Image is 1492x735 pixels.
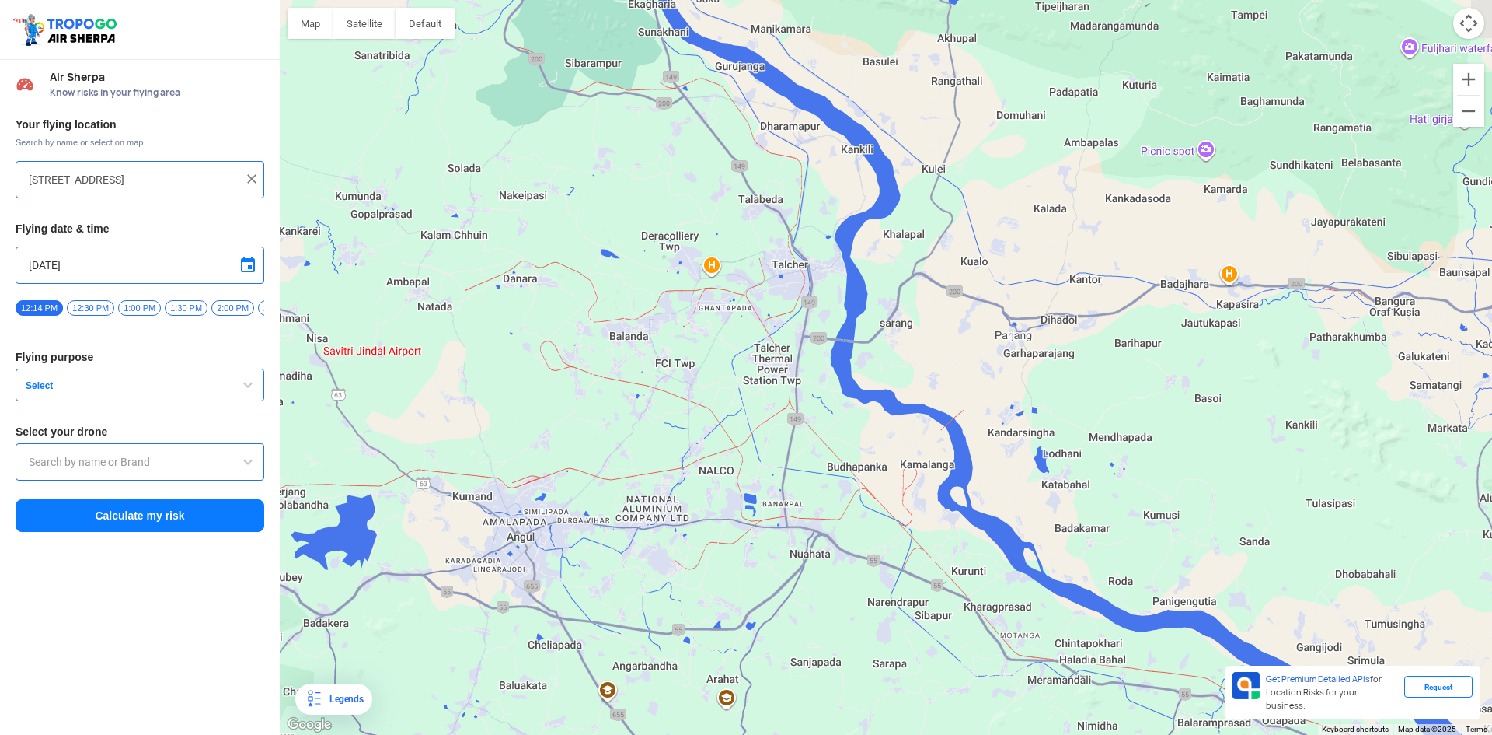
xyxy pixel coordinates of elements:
span: 12:30 PM [67,300,114,316]
button: Zoom in [1453,64,1484,95]
span: 12:14 PM [16,300,63,316]
input: Select Date [29,256,251,275]
img: ic_close.png [244,171,260,187]
h3: Select your drone [16,426,264,437]
a: Open this area in Google Maps (opens a new window) [284,715,335,735]
div: Legends [323,690,363,709]
img: Legends [305,690,323,709]
button: Keyboard shortcuts [1322,724,1389,735]
button: Zoom out [1453,96,1484,127]
h3: Flying purpose [16,352,264,362]
span: Search by name or select on map [16,136,264,149]
span: 2:30 PM [258,300,301,316]
input: Search your flying location [29,170,239,189]
button: Select [16,369,264,401]
button: Calculate my risk [16,499,264,532]
div: for Location Risks for your business. [1260,672,1404,713]
span: 1:30 PM [165,300,207,316]
div: Request [1404,676,1473,698]
img: Google [284,715,335,735]
span: Select [19,380,214,392]
input: Search by name or Brand [29,453,251,471]
span: 1:00 PM [118,300,161,316]
span: Map data ©2025 [1398,725,1456,733]
span: Get Premium Detailed APIs [1266,674,1370,684]
h3: Your flying location [16,119,264,130]
button: Show satellite imagery [333,8,396,39]
span: Know risks in your flying area [50,86,264,99]
span: Air Sherpa [50,71,264,83]
a: Terms [1466,725,1487,733]
img: Risk Scores [16,75,34,93]
button: Show street map [288,8,333,39]
h3: Flying date & time [16,223,264,234]
img: ic_tgdronemaps.svg [12,12,122,47]
button: Map camera controls [1453,8,1484,39]
img: Premium APIs [1232,672,1260,699]
span: 2:00 PM [211,300,254,316]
